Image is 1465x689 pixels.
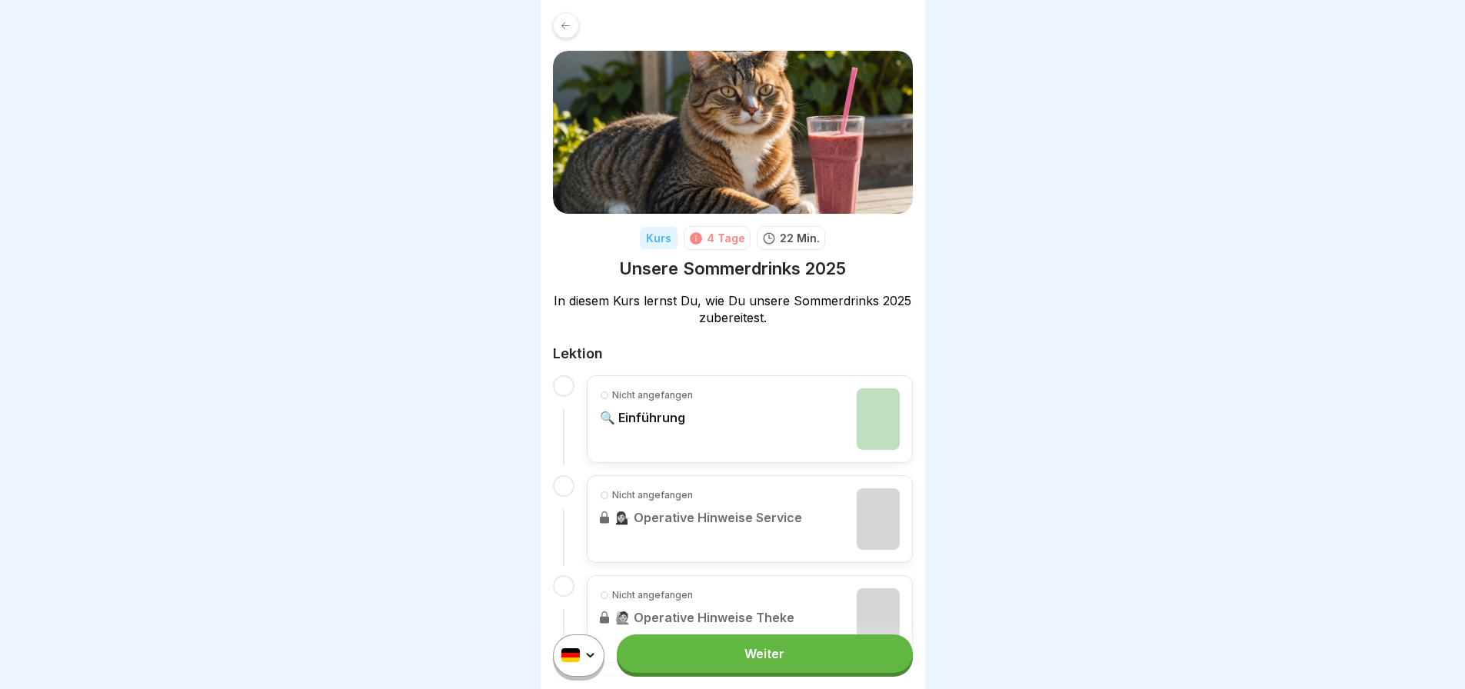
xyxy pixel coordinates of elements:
[640,227,678,249] div: Kurs
[619,258,846,280] h1: Unsere Sommerdrinks 2025
[707,230,745,246] div: 4 Tage
[600,410,693,425] p: 🔍 Einführung
[617,634,912,673] a: Weiter
[600,388,900,450] a: Nicht angefangen🔍 Einführung
[780,230,820,246] p: 22 Min.
[857,388,900,450] img: q97hh13t0a2y4i27iriyu0mz.png
[553,344,913,363] h2: Lektion
[553,51,913,214] img: z2wzlwkjv23ogvhmnm05ms84.png
[612,388,693,402] p: Nicht angefangen
[553,292,913,326] p: In diesem Kurs lernst Du, wie Du unsere Sommerdrinks 2025 zubereitest.
[561,649,580,663] img: de.svg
